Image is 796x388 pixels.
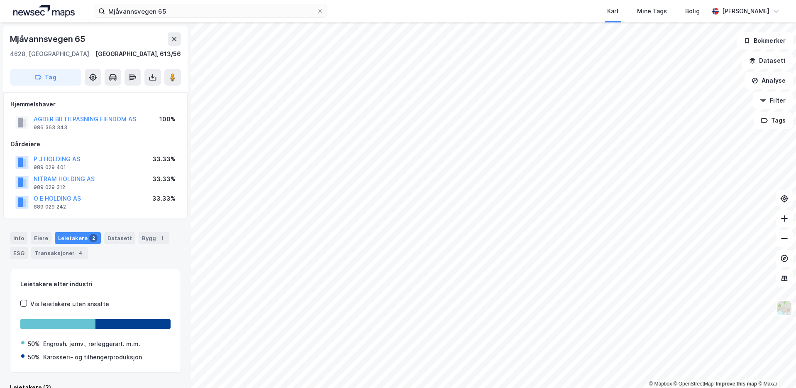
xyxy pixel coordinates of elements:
div: 4628, [GEOGRAPHIC_DATA] [10,49,89,59]
img: Z [776,300,792,316]
button: Tag [10,69,81,86]
div: Datasett [104,232,135,244]
iframe: Chat Widget [754,348,796,388]
div: 50% [28,352,40,362]
button: Tags [754,112,793,129]
input: Søk på adresse, matrikkel, gårdeiere, leietakere eller personer [105,5,317,17]
div: Vis leietakere uten ansatte [30,299,109,309]
div: [PERSON_NAME] [722,6,769,16]
div: 2 [89,234,98,242]
button: Filter [753,92,793,109]
div: Engrosh. jernv., rørleggerart. m.m. [43,339,140,349]
div: ESG [10,247,28,259]
div: 989 029 401 [34,164,66,171]
div: Mine Tags [637,6,667,16]
button: Bokmerker [737,32,793,49]
div: Mjåvannsvegen 65 [10,32,87,46]
div: 4 [76,249,85,257]
div: Transaksjoner [31,247,88,259]
div: 33.33% [152,194,176,204]
button: Datasett [742,52,793,69]
div: 989 029 312 [34,184,65,191]
div: Kart [607,6,619,16]
div: 33.33% [152,154,176,164]
img: logo.a4113a55bc3d86da70a041830d287a7e.svg [13,5,75,17]
div: Karosseri- og tilhengerproduksjon [43,352,142,362]
a: Improve this map [716,381,757,387]
div: 889 029 242 [34,204,66,210]
div: 33.33% [152,174,176,184]
div: Leietakere [55,232,101,244]
div: Info [10,232,27,244]
div: [GEOGRAPHIC_DATA], 613/56 [95,49,181,59]
button: Analyse [745,72,793,89]
div: Bygg [139,232,169,244]
div: Hjemmelshaver [10,99,181,109]
div: Leietakere etter industri [20,279,171,289]
div: 986 363 343 [34,124,67,131]
div: Gårdeiere [10,139,181,149]
div: Kontrollprogram for chat [754,348,796,388]
div: 1 [158,234,166,242]
div: Bolig [685,6,700,16]
div: 50% [28,339,40,349]
div: Eiere [31,232,51,244]
div: 100% [159,114,176,124]
a: Mapbox [649,381,672,387]
a: OpenStreetMap [674,381,714,387]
